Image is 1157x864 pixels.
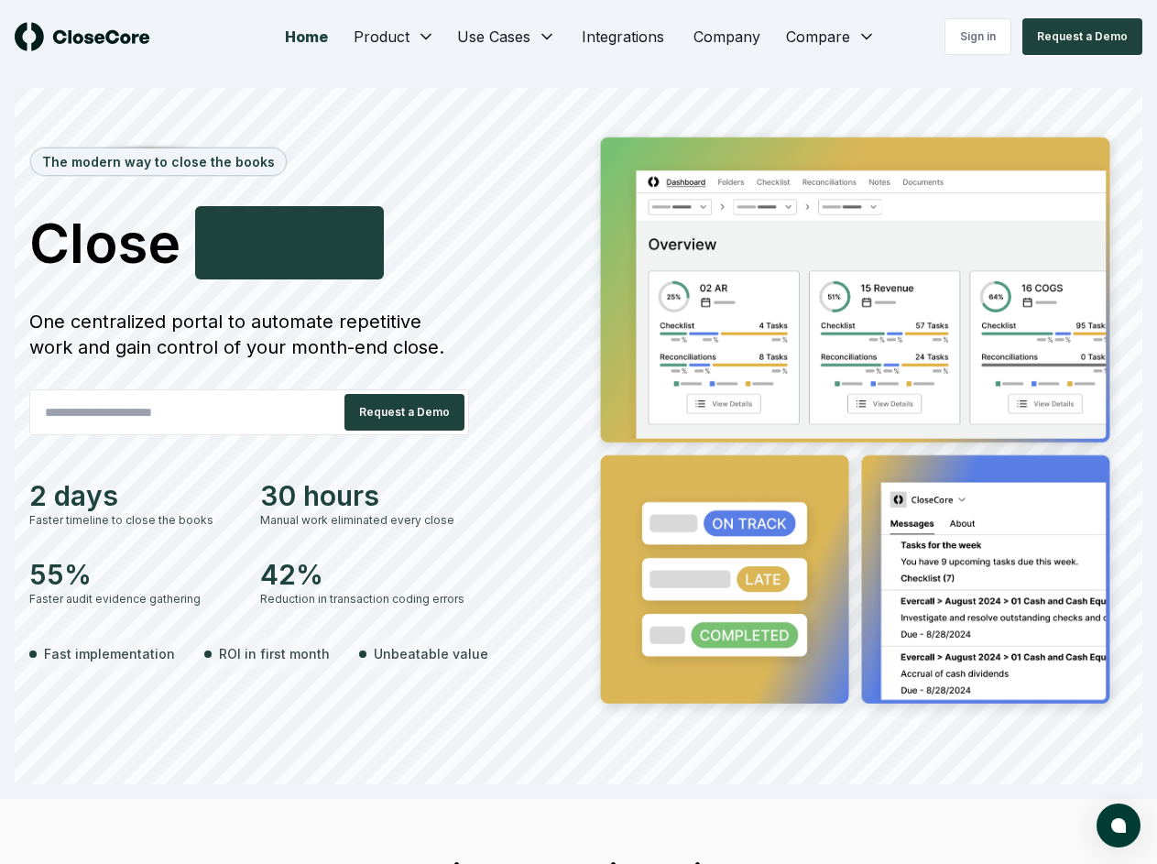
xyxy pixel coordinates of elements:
[260,591,469,607] div: Reduction in transaction coding errors
[446,18,567,55] button: Use Cases
[31,148,286,175] div: The modern way to close the books
[586,125,1129,723] img: Jumbotron
[354,26,409,48] span: Product
[944,18,1011,55] a: Sign in
[260,479,469,512] div: 30 hours
[260,558,469,591] div: 42%
[374,644,488,663] span: Unbeatable value
[1022,18,1142,55] button: Request a Demo
[457,26,530,48] span: Use Cases
[29,215,180,270] span: Close
[260,512,469,529] div: Manual work eliminated every close
[344,394,464,431] button: Request a Demo
[29,309,469,360] div: One centralized portal to automate repetitive work and gain control of your month-end close.
[44,644,175,663] span: Fast implementation
[29,479,238,512] div: 2 days
[270,18,343,55] a: Home
[567,18,679,55] a: Integrations
[15,22,150,51] img: logo
[219,644,330,663] span: ROI in first month
[29,512,238,529] div: Faster timeline to close the books
[679,18,775,55] a: Company
[775,18,887,55] button: Compare
[786,26,850,48] span: Compare
[1097,804,1141,848] button: atlas-launcher
[29,558,238,591] div: 55%
[343,18,446,55] button: Product
[29,591,238,607] div: Faster audit evidence gathering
